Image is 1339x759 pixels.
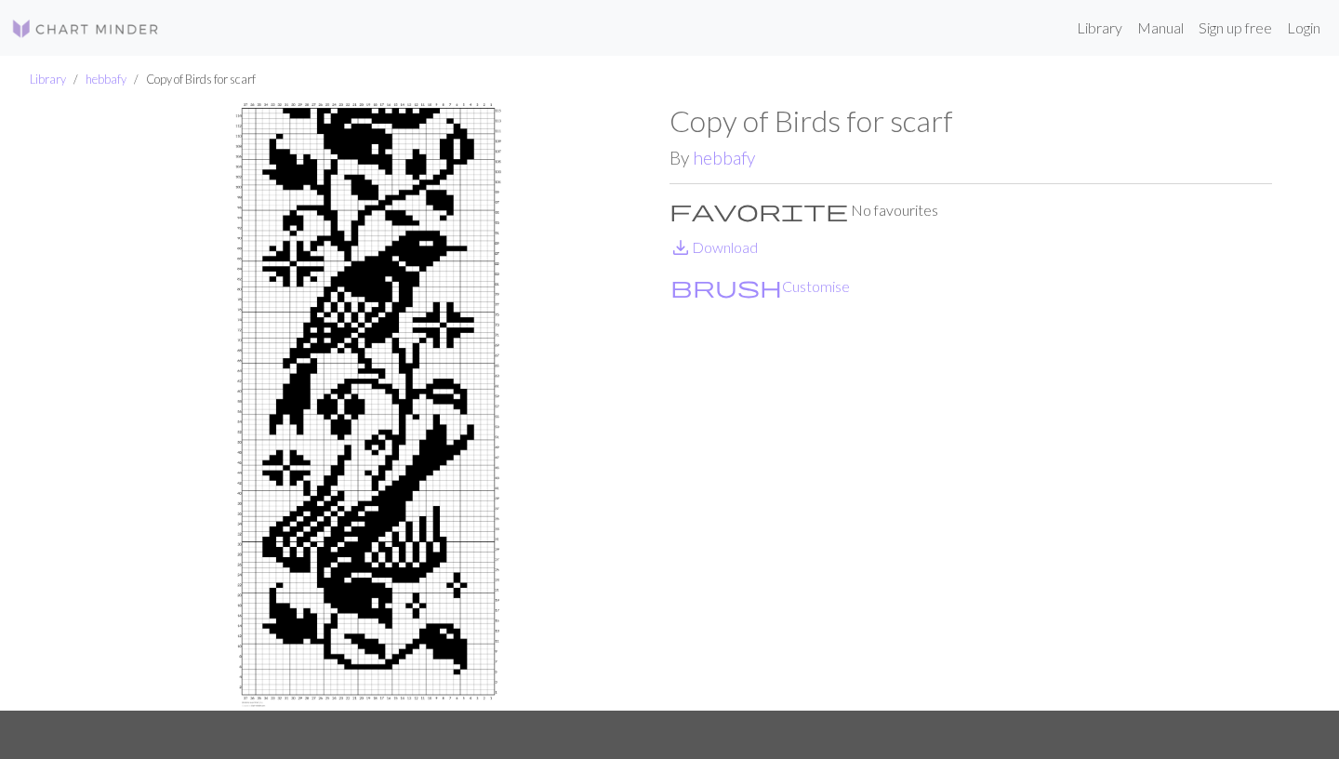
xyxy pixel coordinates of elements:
[669,103,1272,139] h1: Copy of Birds for scarf
[669,199,1272,221] p: No favourites
[30,72,66,87] a: Library
[11,18,160,40] img: Logo
[669,236,692,259] i: Download
[1069,9,1130,47] a: Library
[669,274,851,299] button: CustomiseCustomise
[1191,9,1279,47] a: Sign up free
[669,197,848,223] span: favorite
[669,147,1272,168] h2: By
[1279,9,1328,47] a: Login
[86,72,126,87] a: hebbafy
[669,199,848,221] i: Favourite
[670,273,782,300] span: brush
[1130,9,1191,47] a: Manual
[67,103,669,711] img: Birds for scarf Part 1
[669,238,758,256] a: DownloadDownload
[669,234,692,260] span: save_alt
[126,71,256,88] li: Copy of Birds for scarf
[670,275,782,298] i: Customise
[693,147,755,168] a: hebbafy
